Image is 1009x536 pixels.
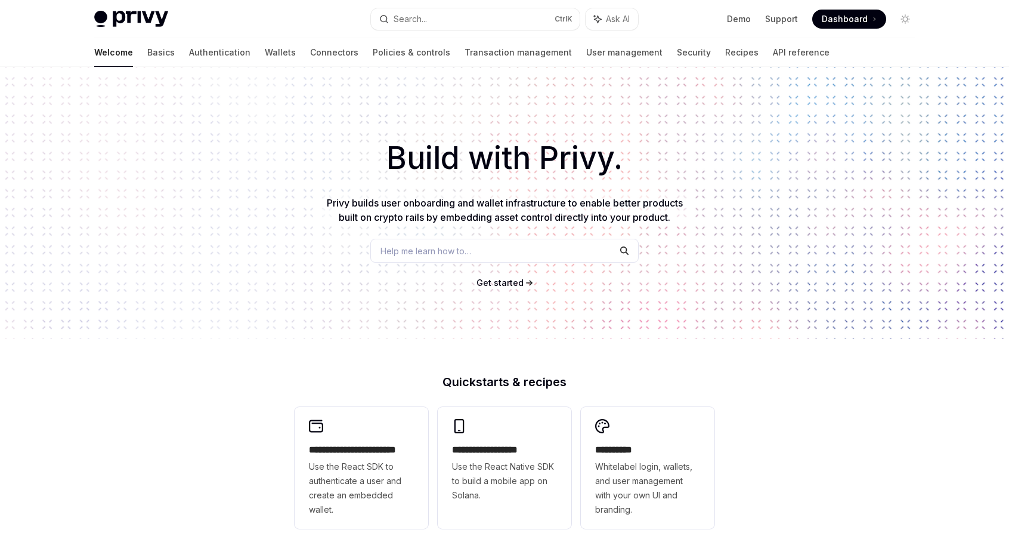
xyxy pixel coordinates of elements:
a: User management [586,38,663,67]
a: Dashboard [812,10,886,29]
span: Dashboard [822,13,868,25]
a: Policies & controls [373,38,450,67]
a: **** *****Whitelabel login, wallets, and user management with your own UI and branding. [581,407,714,529]
a: Welcome [94,38,133,67]
a: Wallets [265,38,296,67]
a: Get started [476,277,524,289]
span: Get started [476,278,524,288]
a: Connectors [310,38,358,67]
button: Search...CtrlK [371,8,580,30]
a: Security [677,38,711,67]
a: Transaction management [465,38,572,67]
a: API reference [773,38,830,67]
h1: Build with Privy. [19,135,990,181]
span: Privy builds user onboarding and wallet infrastructure to enable better products built on crypto ... [327,197,683,223]
span: Whitelabel login, wallets, and user management with your own UI and branding. [595,460,700,517]
span: Ctrl K [555,14,572,24]
div: Search... [394,12,427,26]
a: Support [765,13,798,25]
span: Use the React Native SDK to build a mobile app on Solana. [452,460,557,503]
span: Use the React SDK to authenticate a user and create an embedded wallet. [309,460,414,517]
span: Ask AI [606,13,630,25]
a: Basics [147,38,175,67]
button: Toggle dark mode [896,10,915,29]
a: Demo [727,13,751,25]
a: Authentication [189,38,250,67]
a: Recipes [725,38,759,67]
a: **** **** **** ***Use the React Native SDK to build a mobile app on Solana. [438,407,571,529]
h2: Quickstarts & recipes [295,376,714,388]
button: Ask AI [586,8,638,30]
span: Help me learn how to… [380,245,471,257]
img: light logo [94,11,168,27]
